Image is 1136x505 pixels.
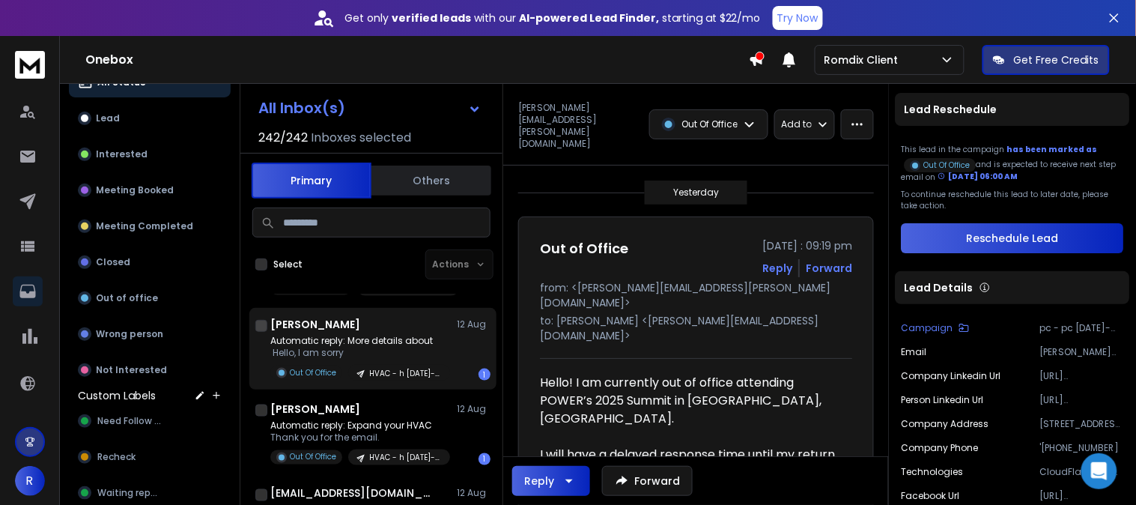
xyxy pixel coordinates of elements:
p: Out Of Office [681,118,738,130]
p: 12 Aug [457,403,490,415]
p: Out Of Office [290,452,336,463]
p: Not Interested [96,364,167,376]
img: logo [15,51,45,79]
p: Company Address [902,418,989,430]
div: Forward [806,261,852,276]
p: Person Linkedin Url [902,394,984,406]
button: Forward [602,466,693,496]
p: 12 Aug [457,488,490,500]
button: Wrong person [69,319,231,349]
p: Out Of Office [290,367,336,378]
h1: Out of Office [540,238,628,259]
div: Domain Overview [57,88,134,98]
button: Reply [512,466,590,496]
p: Facebook Url [902,490,960,502]
p: Meeting Completed [96,220,193,232]
button: Meeting Completed [69,211,231,241]
label: Select [273,258,303,270]
p: Romdix Client [824,52,905,67]
p: Email [902,346,927,358]
img: tab_domain_overview_orange.svg [40,87,52,99]
div: 1 [479,369,490,381]
p: to: [PERSON_NAME] <[PERSON_NAME][EMAIL_ADDRESS][DOMAIN_NAME]> [540,313,852,343]
p: Add to [781,118,812,130]
button: Closed [69,247,231,277]
button: Meeting Booked [69,175,231,205]
p: 12 Aug [457,318,490,330]
h1: [PERSON_NAME] [270,317,360,332]
h3: Inboxes selected [311,129,411,147]
p: Closed [96,256,130,268]
div: Reply [524,474,554,489]
button: R [15,466,45,496]
p: [PERSON_NAME][EMAIL_ADDRESS][PERSON_NAME][DOMAIN_NAME] [518,102,640,150]
p: [URL][DOMAIN_NAME] [1040,370,1124,382]
span: has been marked as [1007,144,1098,155]
p: Lead Reschedule [905,102,997,117]
span: Recheck [97,451,136,463]
p: Yesterday [673,187,719,199]
p: Try Now [777,10,818,25]
p: To continue reschedule this lead to later date, please take action. [902,189,1124,211]
p: Technologies [902,466,964,478]
p: Get Free Credits [1014,52,1099,67]
p: [URL][DOMAIN_NAME] [1040,490,1124,502]
div: Open Intercom Messenger [1081,453,1117,489]
button: Get Free Credits [982,45,1110,75]
button: Out of office [69,283,231,313]
p: Out Of Office [924,160,971,171]
button: Reschedule Lead [902,223,1124,253]
p: Get only with our starting at $22/mo [344,10,761,25]
img: logo_orange.svg [24,24,36,36]
div: 1 [479,453,490,465]
p: Wrong person [96,328,163,340]
div: v 4.0.25 [42,24,73,36]
p: '[PHONE_NUMBER] [1040,442,1124,454]
button: Others [371,164,491,197]
div: Keywords by Traffic [165,88,252,98]
h3: Custom Labels [78,388,156,403]
p: Campaign [902,322,953,334]
p: from: <[PERSON_NAME][EMAIL_ADDRESS][PERSON_NAME][DOMAIN_NAME]> [540,280,852,310]
button: All Inbox(s) [246,93,493,123]
button: Primary [252,163,371,199]
p: [PERSON_NAME][EMAIL_ADDRESS][PERSON_NAME][DOMAIN_NAME] [1040,346,1124,358]
h1: All Inbox(s) [258,100,345,115]
p: HVAC - h [DATE]-2894 - DOT COM DOMAIN [369,368,441,379]
button: Interested [69,139,231,169]
img: tab_keywords_by_traffic_grey.svg [149,87,161,99]
h1: Onebox [85,51,749,69]
img: website_grey.svg [24,39,36,51]
p: HVAC - h [DATE]-2894 - DOT COM DOMAIN [369,453,441,464]
button: Need Follow up [69,406,231,436]
span: 242 / 242 [258,129,308,147]
p: [DATE] : 09:19 pm [762,238,852,253]
h1: [PERSON_NAME] [270,402,360,417]
button: Recheck [69,442,231,472]
button: Try Now [773,6,823,30]
p: Company Linkedin Url [902,370,1001,382]
div: Domain: [URL] [39,39,106,51]
p: Out of office [96,292,158,304]
button: Reply [762,261,792,276]
p: Hello, I am sorry [270,347,450,359]
h1: [EMAIL_ADDRESS][DOMAIN_NAME] [270,486,435,501]
p: CloudFlare CDN, Route 53, CloudFlare Hosting, GitHub Hosting, StatusPage IO, Remote [1040,466,1124,478]
p: Automatic reply: More details about [270,335,450,347]
span: Need Follow up [97,415,165,427]
button: Campaign [902,322,970,334]
p: pc - pc [DATE]-[DATE] [1040,322,1124,334]
span: Waiting reply [97,487,158,499]
button: Lead [69,103,231,133]
p: Thank you for the email. [270,432,450,444]
strong: AI-powered Lead Finder, [519,10,659,25]
p: Interested [96,148,148,160]
p: Lead [96,112,120,124]
p: Lead Details [905,280,974,295]
p: Meeting Booked [96,184,174,196]
p: Automatic reply: Expand your HVAC [270,420,450,432]
div: [DATE] 06:00 AM [938,171,1018,182]
p: [URL][DOMAIN_NAME][PERSON_NAME] [1040,394,1124,406]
